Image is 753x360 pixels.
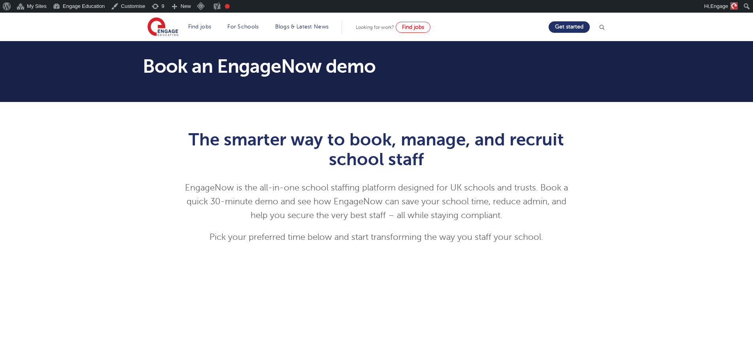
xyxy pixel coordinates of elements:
a: Find jobs [188,24,211,30]
img: Engage Education [147,17,178,37]
a: Find jobs [396,22,430,33]
a: Blogs & Latest News [275,24,329,30]
h1: The smarter way to book, manage, and recruit school staff [183,130,570,169]
p: EngageNow is the all-in-one school staffing platform designed for UK schools and trusts. Book a q... [183,181,570,222]
a: Get started [549,21,590,33]
span: Find jobs [402,24,424,30]
div: Focus keyphrase not set [225,4,230,9]
span: Engage [710,3,728,9]
a: For Schools [227,24,259,30]
h1: Book an EngageNow demo [143,57,451,76]
span: Looking for work? [356,25,394,30]
p: Pick your preferred time below and start transforming the way you staff your school. [183,230,570,244]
